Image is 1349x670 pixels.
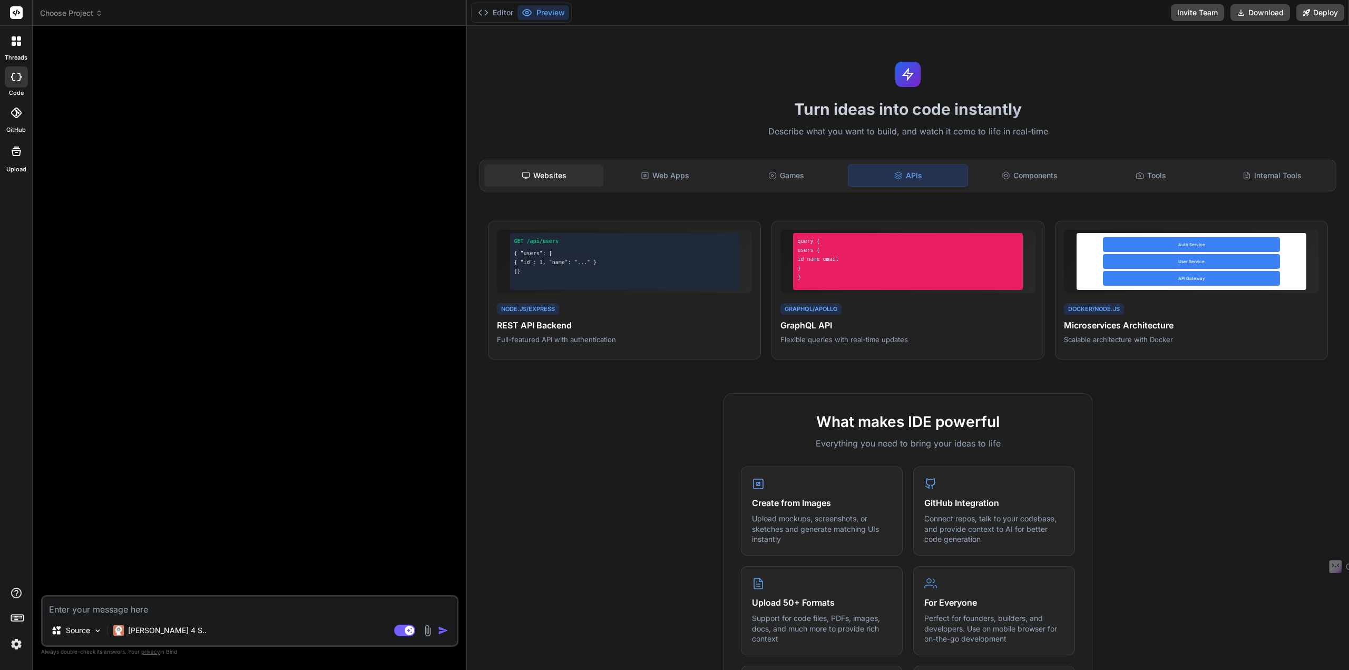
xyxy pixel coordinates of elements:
[727,164,846,187] div: Games
[473,100,1343,119] h1: Turn ideas into code instantly
[752,513,892,545] p: Upload mockups, screenshots, or sketches and generate matching UIs instantly
[514,258,735,266] div: { "id": 1, "name": "..." }
[780,335,1035,344] p: Flexible queries with real-time updates
[113,625,124,636] img: Claude 4 Sonnet
[797,273,1019,281] div: }
[6,165,26,174] label: Upload
[924,497,1064,509] h4: GitHub Integration
[1103,237,1280,252] div: Auth Service
[40,8,103,18] span: Choose Project
[797,255,1019,263] div: id name email
[605,164,725,187] div: Web Apps
[514,249,735,257] div: { "users": [
[5,53,27,62] label: threads
[422,625,434,637] img: attachment
[1103,254,1280,269] div: User Service
[1230,4,1290,21] button: Download
[924,613,1064,644] p: Perfect for founders, builders, and developers. Use on mobile browser for on-the-go development
[924,513,1064,545] p: Connect repos, talk to your codebase, and provide context to AI for better code generation
[7,635,25,653] img: settings
[741,437,1075,450] p: Everything you need to bring your ideas to life
[1103,271,1280,286] div: API Gateway
[141,648,160,655] span: privacy
[797,237,1019,245] div: query {
[497,319,752,332] h4: REST API Backend
[797,264,1019,272] div: }
[1064,303,1124,315] div: Docker/Node.js
[741,411,1075,433] h2: What makes IDE powerful
[780,303,842,315] div: GraphQL/Apollo
[752,497,892,509] h4: Create from Images
[970,164,1089,187] div: Components
[66,625,90,636] p: Source
[514,267,735,275] div: ]}
[1296,4,1344,21] button: Deploy
[497,335,752,344] p: Full-featured API with authentication
[93,626,102,635] img: Pick Models
[6,125,26,134] label: GitHub
[848,164,968,187] div: APIs
[1213,164,1332,187] div: Internal Tools
[1064,319,1319,332] h4: Microservices Architecture
[438,625,448,636] img: icon
[924,596,1064,609] h4: For Everyone
[474,5,517,20] button: Editor
[9,89,24,98] label: code
[1091,164,1210,187] div: Tools
[484,164,603,187] div: Websites
[128,625,207,636] p: [PERSON_NAME] 4 S..
[497,303,559,315] div: Node.js/Express
[752,613,892,644] p: Support for code files, PDFs, images, docs, and much more to provide rich context
[517,5,569,20] button: Preview
[473,125,1343,139] p: Describe what you want to build, and watch it come to life in real-time
[514,237,735,245] div: GET /api/users
[752,596,892,609] h4: Upload 50+ Formats
[1064,335,1319,344] p: Scalable architecture with Docker
[41,647,458,657] p: Always double-check its answers. Your in Bind
[797,246,1019,254] div: users {
[780,319,1035,332] h4: GraphQL API
[1171,4,1224,21] button: Invite Team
